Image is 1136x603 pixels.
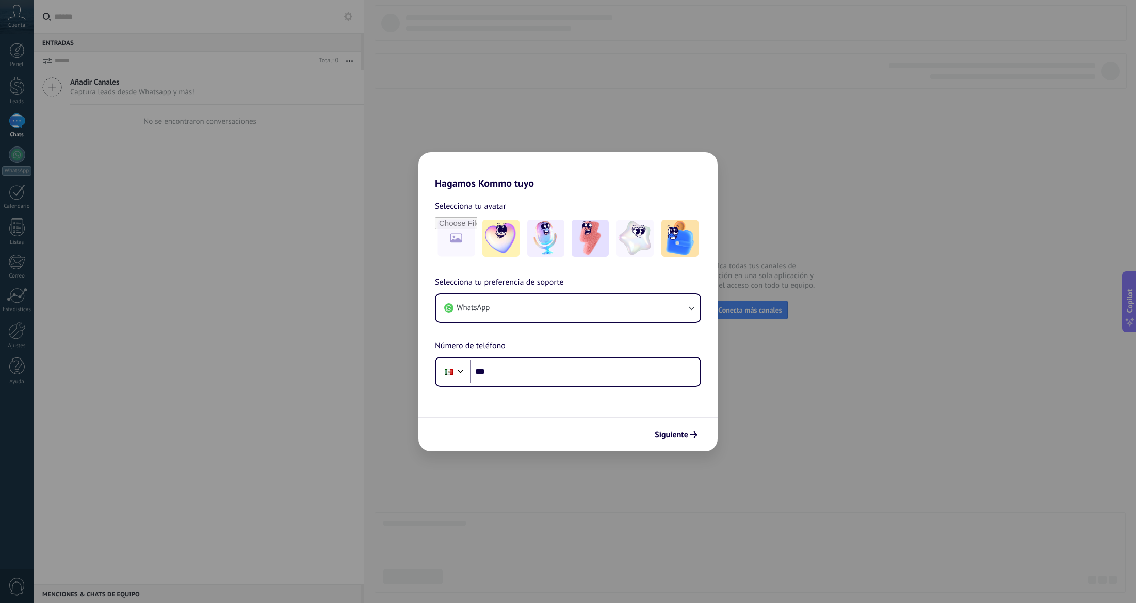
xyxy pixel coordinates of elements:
[435,339,506,353] span: Número de teléfono
[439,361,459,383] div: Mexico: + 52
[482,220,520,257] img: -1.jpeg
[418,152,718,189] h2: Hagamos Kommo tuyo
[435,200,506,213] span: Selecciona tu avatar
[650,426,702,444] button: Siguiente
[435,276,564,289] span: Selecciona tu preferencia de soporte
[655,431,688,438] span: Siguiente
[527,220,564,257] img: -2.jpeg
[572,220,609,257] img: -3.jpeg
[436,294,700,322] button: WhatsApp
[661,220,699,257] img: -5.jpeg
[457,303,490,313] span: WhatsApp
[616,220,654,257] img: -4.jpeg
